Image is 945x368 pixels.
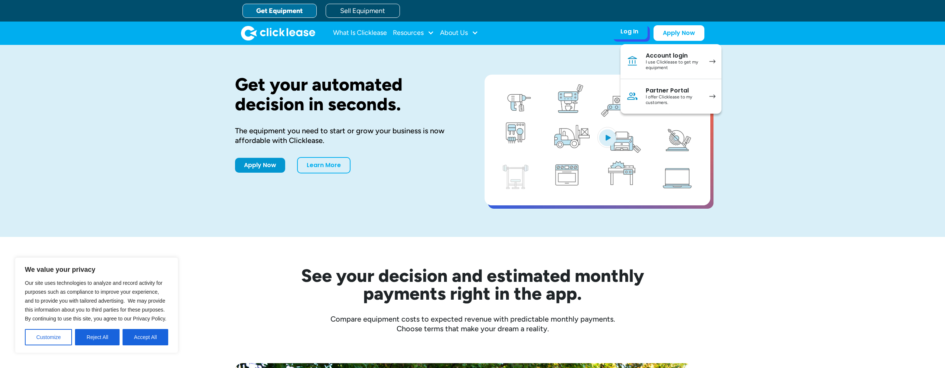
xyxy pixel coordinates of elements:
[597,127,617,148] img: Blue play button logo on a light blue circular background
[123,329,168,345] button: Accept All
[297,157,351,173] a: Learn More
[646,59,702,71] div: I use Clicklease to get my equipment
[620,28,638,35] div: Log In
[654,25,704,41] a: Apply Now
[620,44,721,114] nav: Log In
[235,314,710,333] div: Compare equipment costs to expected revenue with predictable monthly payments. Choose terms that ...
[620,44,721,79] a: Account loginI use Clicklease to get my equipment
[75,329,120,345] button: Reject All
[25,329,72,345] button: Customize
[326,4,400,18] a: Sell Equipment
[646,52,702,59] div: Account login
[393,26,434,40] div: Resources
[709,59,716,63] img: arrow
[620,79,721,114] a: Partner PortalI offer Clicklease to my customers.
[235,158,285,173] a: Apply Now
[241,26,315,40] a: home
[25,280,166,322] span: Our site uses technologies to analyze and record activity for purposes such as compliance to impr...
[235,75,461,114] h1: Get your automated decision in seconds.
[242,4,317,18] a: Get Equipment
[646,94,702,106] div: I offer Clicklease to my customers.
[646,87,702,94] div: Partner Portal
[25,265,168,274] p: We value your privacy
[15,257,178,353] div: We value your privacy
[626,90,638,102] img: Person icon
[241,26,315,40] img: Clicklease logo
[235,126,461,145] div: The equipment you need to start or grow your business is now affordable with Clicklease.
[440,26,478,40] div: About Us
[485,75,710,205] a: open lightbox
[626,55,638,67] img: Bank icon
[709,94,716,98] img: arrow
[333,26,387,40] a: What Is Clicklease
[265,267,681,302] h2: See your decision and estimated monthly payments right in the app.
